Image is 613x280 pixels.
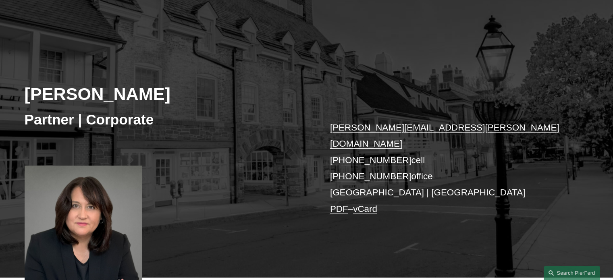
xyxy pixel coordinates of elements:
[330,122,559,149] a: [PERSON_NAME][EMAIL_ADDRESS][PERSON_NAME][DOMAIN_NAME]
[330,204,348,214] a: PDF
[25,83,307,104] h2: [PERSON_NAME]
[544,266,600,280] a: Search this site
[330,155,411,165] a: [PHONE_NUMBER]
[330,120,565,217] p: cell office [GEOGRAPHIC_DATA] | [GEOGRAPHIC_DATA] –
[330,171,411,181] a: [PHONE_NUMBER]
[25,111,307,129] h3: Partner | Corporate
[353,204,377,214] a: vCard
